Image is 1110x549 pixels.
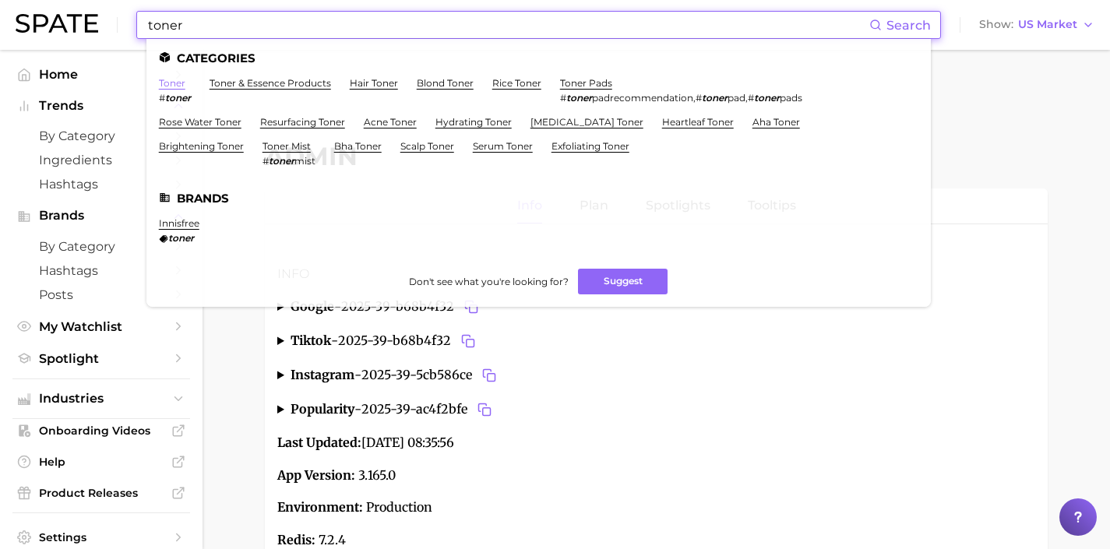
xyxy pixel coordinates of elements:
[277,330,1035,352] summary: tiktok-2025-39-b68b4f32Copy 2025-39-b68b4f32 to clipboard
[277,364,1035,386] summary: instagram-2025-39-5cb586ceCopy 2025-39-5cb586ce to clipboard
[350,77,398,89] a: hair toner
[146,12,869,38] input: Search here for a brand, industry, or ingredient
[168,232,194,244] em: toner
[12,172,190,196] a: Hashtags
[39,424,164,438] span: Onboarding Videos
[165,92,191,104] em: toner
[979,20,1013,29] span: Show
[331,333,338,348] span: -
[578,269,668,294] button: Suggest
[364,116,417,128] a: acne toner
[474,399,495,421] button: Copy 2025-39-ac4f2bfe to clipboard
[291,333,331,348] strong: tiktok
[277,467,355,483] strong: App Version:
[277,466,1035,486] p: 3.165.0
[39,153,164,167] span: Ingredients
[39,351,164,366] span: Spotlight
[39,177,164,192] span: Hashtags
[12,204,190,227] button: Brands
[12,148,190,172] a: Ingredients
[341,296,482,318] span: 2025-39-b68b4f32
[702,92,728,104] em: toner
[592,92,693,104] span: padrecommendation
[354,367,361,382] span: -
[39,209,164,223] span: Brands
[560,92,802,104] div: , ,
[662,116,734,128] a: heartleaf toner
[277,435,361,450] strong: Last Updated:
[12,450,190,473] a: Help
[361,364,500,386] span: 2025-39-5cb586ce
[338,330,479,352] span: 2025-39-b68b4f32
[159,217,199,229] a: innisfree
[560,92,566,104] span: #
[975,15,1098,35] button: ShowUS Market
[277,499,363,515] strong: Environment:
[12,481,190,505] a: Product Releases
[551,140,629,152] a: exfoliating toner
[478,364,500,386] button: Copy 2025-39-5cb586ce to clipboard
[39,128,164,143] span: by Category
[277,498,1035,518] p: Production
[12,387,190,410] button: Industries
[269,155,294,167] em: toner
[457,330,479,352] button: Copy 2025-39-b68b4f32 to clipboard
[39,67,164,82] span: Home
[277,433,1035,453] p: [DATE] 08:35:56
[12,124,190,148] a: by Category
[780,92,802,104] span: pads
[39,530,164,544] span: Settings
[560,77,612,89] a: toner pads
[39,239,164,254] span: by Category
[16,14,98,33] img: SPATE
[291,401,354,417] strong: popularity
[752,116,800,128] a: aha toner
[473,140,533,152] a: serum toner
[12,283,190,307] a: Posts
[263,140,311,152] a: toner mist
[159,92,165,104] span: #
[12,347,190,371] a: Spotlight
[12,419,190,442] a: Onboarding Videos
[260,116,345,128] a: resurfacing toner
[409,276,569,287] span: Don't see what you're looking for?
[12,234,190,259] a: by Category
[334,140,382,152] a: bha toner
[754,92,780,104] em: toner
[696,92,702,104] span: #
[460,296,482,318] button: Copy 2025-39-b68b4f32 to clipboard
[417,77,474,89] a: blond toner
[400,140,454,152] a: scalp toner
[361,399,495,421] span: 2025-39-ac4f2bfe
[12,94,190,118] button: Trends
[39,287,164,302] span: Posts
[354,401,361,417] span: -
[39,486,164,500] span: Product Releases
[886,18,931,33] span: Search
[291,367,354,382] strong: instagram
[159,116,241,128] a: rose water toner
[748,92,754,104] span: #
[159,140,244,152] a: brightening toner
[566,92,592,104] em: toner
[728,92,745,104] span: pad
[530,116,643,128] a: [MEDICAL_DATA] toner
[12,526,190,549] a: Settings
[492,77,541,89] a: rice toner
[277,532,315,547] strong: Redis:
[435,116,512,128] a: hydrating toner
[263,155,269,167] span: #
[12,259,190,283] a: Hashtags
[39,263,164,278] span: Hashtags
[159,51,918,65] li: Categories
[277,296,1035,318] summary: google-2025-39-b68b4f32Copy 2025-39-b68b4f32 to clipboard
[39,99,164,113] span: Trends
[12,62,190,86] a: Home
[159,77,185,89] a: toner
[12,315,190,339] a: My Watchlist
[39,319,164,334] span: My Watchlist
[210,77,331,89] a: toner & essence products
[294,155,315,167] span: mist
[39,392,164,406] span: Industries
[1018,20,1077,29] span: US Market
